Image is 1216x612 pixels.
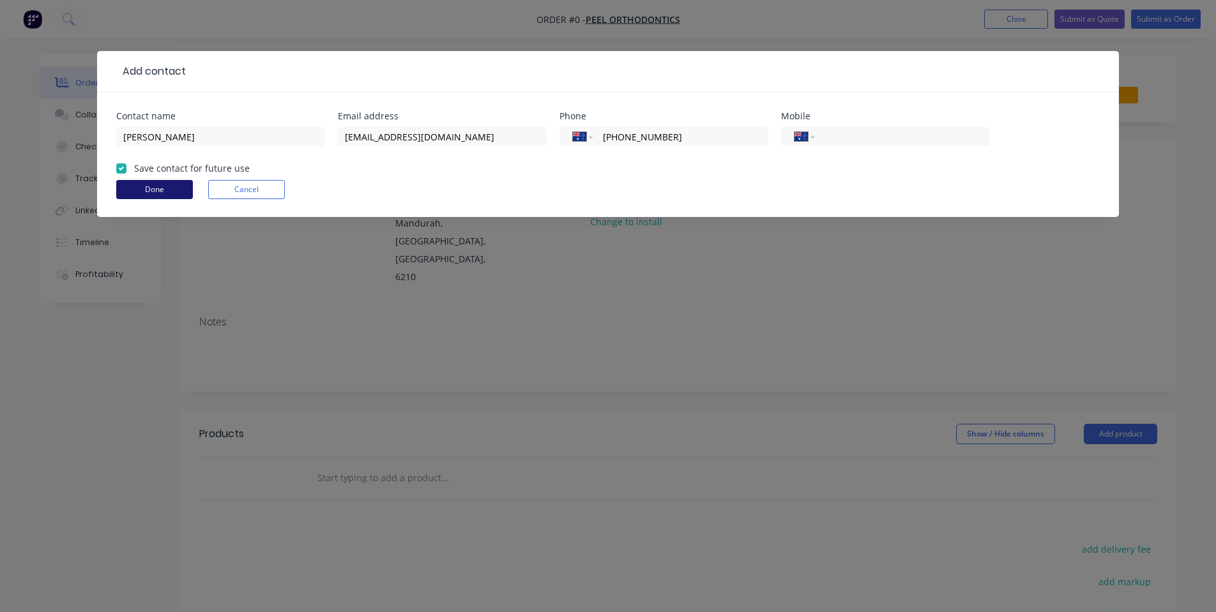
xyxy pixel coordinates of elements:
[134,161,250,175] label: Save contact for future use
[781,112,990,121] div: Mobile
[338,112,547,121] div: Email address
[116,180,193,199] button: Done
[559,112,768,121] div: Phone
[208,180,285,199] button: Cancel
[116,112,325,121] div: Contact name
[116,64,186,79] div: Add contact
